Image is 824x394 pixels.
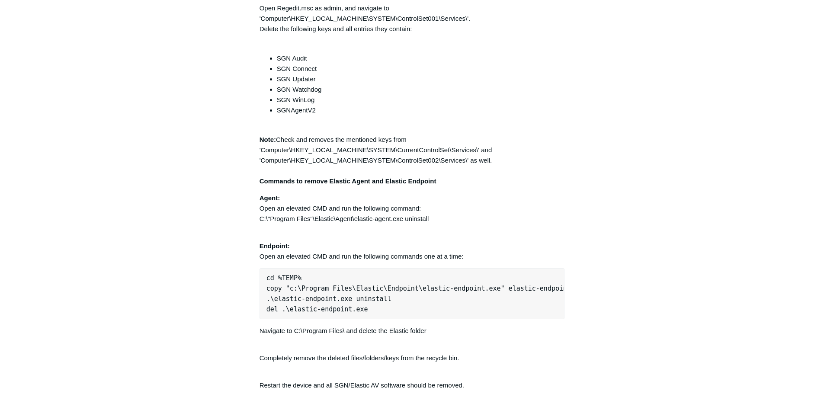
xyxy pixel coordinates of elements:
strong: Endpoint: [260,242,290,250]
pre: cd %TEMP% copy "c:\Program Files\Elastic\Endpoint\elastic-endpoint.exe" elastic-endpoint.exe .\el... [260,268,565,319]
p: Completely remove the deleted files/folders/keys from the recycle bin. [260,343,565,363]
strong: Agent: [260,194,280,202]
li: SGN Audit [277,53,565,64]
strong: Note: [260,136,276,143]
p: Open an elevated CMD and run the following command: C:\"Program Files"\Elastic\Agent\elastic-agen... [260,193,565,224]
p: Navigate to C:\Program Files\ and delete the Elastic folder [260,326,565,336]
li: SGN WinLog [277,95,565,105]
p: Check and removes the mentioned keys from 'Computer\HKEY_LOCAL_MACHINE\SYSTEM\CurrentControlSet\S... [260,135,565,186]
strong: Commands to remove Elastic Agent and Elastic Endpoint [260,177,436,185]
li: SGN Connect [277,64,565,74]
li: SGN Updater [277,74,565,84]
p: Open an elevated CMD and run the following commands one at a time: [260,231,565,262]
li: SGN Watchdog [277,84,565,95]
li: SGNAgentV2 [277,105,565,126]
